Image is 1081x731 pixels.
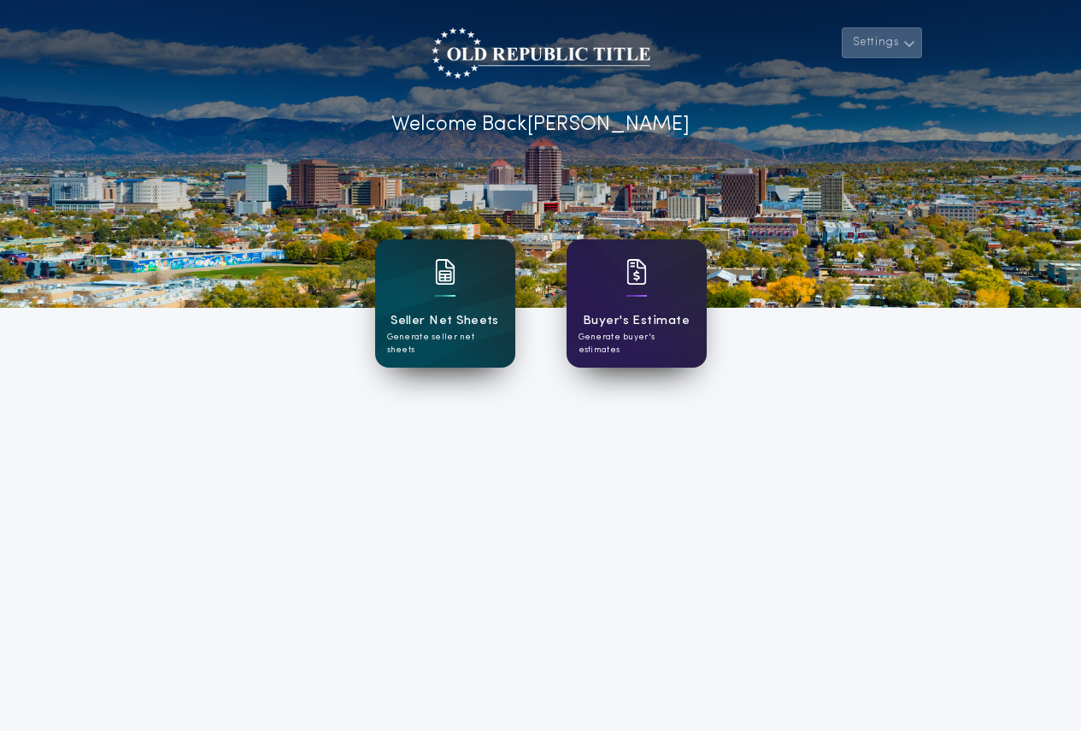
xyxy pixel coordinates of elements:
p: Generate buyer's estimates [579,331,695,357]
button: Settings [842,27,922,58]
img: card icon [626,259,647,285]
h1: Seller Net Sheets [391,311,499,331]
img: card icon [435,259,455,285]
img: account-logo [432,27,650,79]
p: Generate seller net sheets [387,331,503,357]
a: card iconBuyer's EstimateGenerate buyer's estimates [567,239,707,368]
a: card iconSeller Net SheetsGenerate seller net sheets [375,239,515,368]
p: Welcome Back [PERSON_NAME] [391,109,690,140]
h1: Buyer's Estimate [583,311,690,331]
